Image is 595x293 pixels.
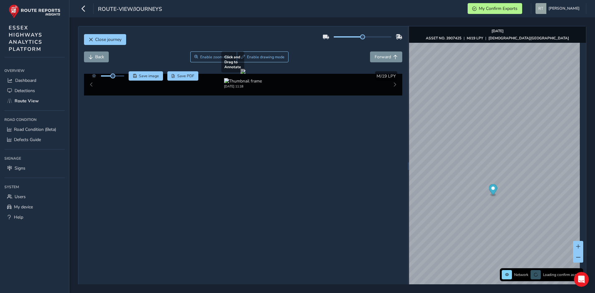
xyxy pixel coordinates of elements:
[4,192,65,202] a: Users
[4,66,65,75] div: Overview
[468,3,522,14] button: My Confirm Exports
[14,214,23,220] span: Help
[370,51,402,62] button: Forward
[9,4,60,18] img: rr logo
[14,204,33,210] span: My device
[5,190,119,201] textarea: Message…
[95,54,104,60] span: Back
[4,86,65,96] a: Detections
[574,272,589,287] iframe: Intercom live chat
[15,98,39,104] span: Route View
[30,6,52,11] h1: Operator
[9,24,42,53] span: ESSEX HIGHWAYS ANALYTICS PLATFORM
[84,34,126,45] button: Close journey
[177,73,194,78] span: Save PDF
[5,125,102,151] div: Sorry could you clarify what you mean by 150?So was this already solved?
[15,88,35,94] span: Detections
[95,37,121,42] span: Close journey
[20,203,24,208] button: Gif picker
[98,5,162,14] span: route-view/journeys
[535,3,582,14] button: [PERSON_NAME]
[426,36,461,41] strong: ASSET NO. 3907425
[29,203,34,208] button: Upload attachment
[109,2,120,14] div: Close
[491,29,504,33] strong: [DATE]
[200,55,233,60] span: Enable zoom mode
[543,272,581,277] span: Loading confirm assets
[514,272,528,277] span: Network
[479,6,518,11] span: My Confirm Exports
[139,73,159,78] span: Save image
[549,3,580,14] span: [PERSON_NAME]
[10,155,97,185] div: I'm going to close this thread as it seems the issues has been solved, [PERSON_NAME]. Let us know...
[18,3,28,13] img: Profile image for Operator
[15,194,26,200] span: Users
[190,51,237,62] button: Zoom
[129,71,163,81] button: Save
[224,78,262,84] img: Thumbnail frame
[4,202,65,212] a: My device
[5,151,102,189] div: I'm going to close this thread as it seems the issues has been solved, [PERSON_NAME].Let us know ...
[237,51,289,62] button: Draw
[14,137,41,143] span: Defects Guide
[27,104,114,116] div: I need this footage to review from 150 but it was already dealt with it
[5,100,119,125] div: Rima says…
[10,203,15,208] button: Emoji picker
[535,3,546,14] img: diamond-layout
[5,9,119,100] div: Rima says…
[84,51,109,62] button: Back
[4,96,65,106] a: Route View
[106,201,116,211] button: Send a message…
[489,184,497,197] div: Map marker
[377,73,396,79] span: MJ19 LPY
[4,115,65,124] div: Road Condition
[4,163,65,173] a: Signs
[4,75,65,86] a: Dashboard
[14,127,56,132] span: Road Condition (Beta)
[15,78,36,83] span: Dashboard
[4,212,65,222] a: Help
[15,165,25,171] span: Signs
[4,124,65,135] a: Road Condition (Beta)
[4,2,16,14] button: go back
[97,2,109,14] button: Home
[167,71,199,81] button: PDF
[4,182,65,192] div: System
[426,36,569,41] div: | |
[4,154,65,163] div: Signage
[247,55,284,60] span: Enable drawing mode
[5,125,119,151] div: Francisco says…
[375,54,391,60] span: Forward
[4,135,65,145] a: Defects Guide
[488,36,569,41] strong: [DEMOGRAPHIC_DATA][GEOGRAPHIC_DATA]
[224,84,262,89] div: [DATE] 11:18
[22,100,119,120] div: I need this footage to review from 150 but it was already dealt with it
[10,129,97,147] div: Sorry could you clarify what you mean by 150? So was this already solved?
[467,36,483,41] strong: MJ19 LPY
[5,151,119,203] div: Francisco says…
